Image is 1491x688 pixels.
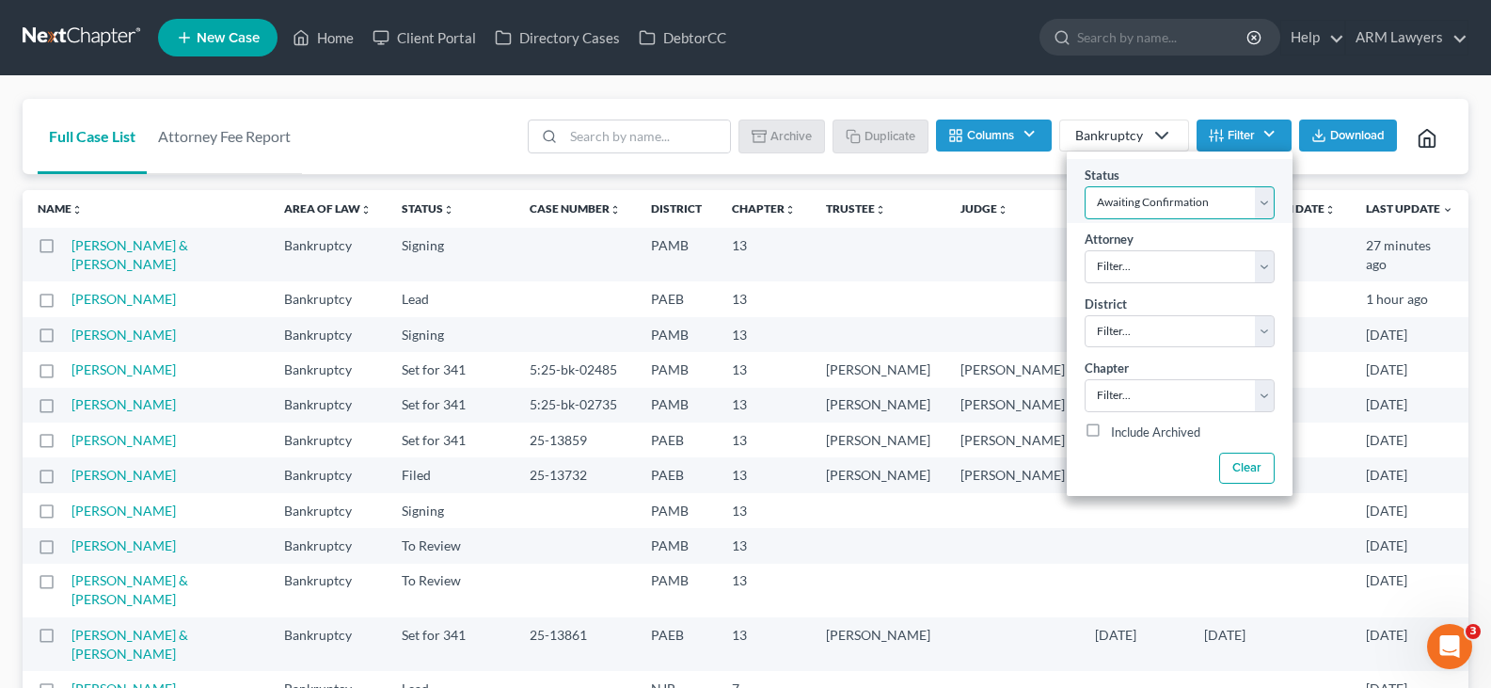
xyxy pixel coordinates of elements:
[387,228,514,281] td: Signing
[269,423,387,457] td: Bankruptcy
[1351,281,1468,316] td: 1 hour ago
[71,503,176,519] a: [PERSON_NAME]
[269,528,387,563] td: Bankruptcy
[1427,624,1472,669] iframe: Intercom live chat
[387,457,514,492] td: Filed
[269,352,387,387] td: Bankruptcy
[717,528,811,563] td: 13
[387,352,514,387] td: Set for 341
[269,493,387,528] td: Bankruptcy
[1111,422,1200,444] label: Include Archived
[636,617,717,671] td: PAEB
[732,201,796,216] a: Chapterunfold_more
[71,396,176,412] a: [PERSON_NAME]
[717,317,811,352] td: 13
[1075,126,1143,145] div: Bankruptcy
[269,564,387,617] td: Bankruptcy
[71,361,176,377] a: [PERSON_NAME]
[71,627,188,662] a: [PERSON_NAME] & [PERSON_NAME]
[717,423,811,457] td: 13
[515,352,636,387] td: 5:25-bk-02485
[387,423,514,457] td: Set for 341
[1442,204,1453,216] i: expand_more
[1351,388,1468,423] td: [DATE]
[1351,228,1468,281] td: 27 minutes ago
[717,617,811,671] td: 13
[1299,120,1397,152] button: Download
[636,190,717,228] th: District
[147,99,302,174] a: Attorney Fee Report
[563,120,730,152] input: Search by name...
[387,528,514,563] td: To Review
[826,201,886,216] a: Trusteeunfold_more
[387,617,514,671] td: Set for 341
[945,388,1080,423] td: [PERSON_NAME]
[269,228,387,281] td: Bankruptcy
[269,457,387,492] td: Bankruptcy
[1085,360,1129,378] label: Chapter
[38,99,147,174] a: Full Case List
[515,423,636,457] td: 25-13859
[1346,21,1467,55] a: ARM Lawyers
[71,432,176,448] a: [PERSON_NAME]
[360,204,372,216] i: unfold_more
[945,423,1080,457] td: [PERSON_NAME]
[1281,21,1344,55] a: Help
[636,388,717,423] td: PAMB
[269,617,387,671] td: Bankruptcy
[515,388,636,423] td: 5:25-bk-02735
[1351,317,1468,352] td: [DATE]
[811,352,945,387] td: [PERSON_NAME]
[636,317,717,352] td: PAMB
[636,528,717,563] td: PAMB
[71,467,176,483] a: [PERSON_NAME]
[387,493,514,528] td: Signing
[717,564,811,617] td: 13
[1466,624,1481,639] span: 3
[71,537,176,553] a: [PERSON_NAME]
[269,317,387,352] td: Bankruptcy
[71,572,188,607] a: [PERSON_NAME] & [PERSON_NAME]
[811,617,945,671] td: [PERSON_NAME]
[1067,152,1293,496] div: Filter
[636,228,717,281] td: PAMB
[1085,296,1127,314] label: District
[387,317,514,352] td: Signing
[717,388,811,423] td: 13
[1351,617,1468,671] td: [DATE]
[636,423,717,457] td: PAEB
[1351,564,1468,617] td: [DATE]
[402,201,454,216] a: Statusunfold_more
[269,388,387,423] td: Bankruptcy
[875,204,886,216] i: unfold_more
[284,201,372,216] a: Area of Lawunfold_more
[636,281,717,316] td: PAEB
[1366,201,1453,216] a: Last Update expand_more
[636,457,717,492] td: PAEB
[197,31,260,45] span: New Case
[960,201,1008,216] a: Judgeunfold_more
[515,457,636,492] td: 25-13732
[636,564,717,617] td: PAMB
[636,352,717,387] td: PAMB
[71,291,176,307] a: [PERSON_NAME]
[71,237,188,272] a: [PERSON_NAME] & [PERSON_NAME]
[811,457,945,492] td: [PERSON_NAME]
[269,281,387,316] td: Bankruptcy
[387,388,514,423] td: Set for 341
[811,423,945,457] td: [PERSON_NAME]
[610,204,621,216] i: unfold_more
[515,617,636,671] td: 25-13861
[717,281,811,316] td: 13
[1351,423,1468,457] td: [DATE]
[717,493,811,528] td: 13
[1077,20,1249,55] input: Search by name...
[1351,457,1468,492] td: [DATE]
[443,204,454,216] i: unfold_more
[71,204,83,216] i: unfold_more
[717,457,811,492] td: 13
[629,21,736,55] a: DebtorCC
[1324,204,1336,216] i: unfold_more
[71,327,176,343] a: [PERSON_NAME]
[1197,120,1292,152] button: Filter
